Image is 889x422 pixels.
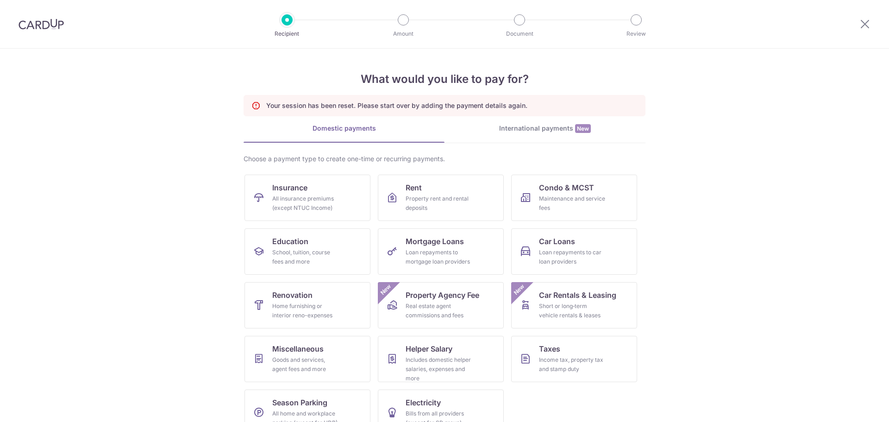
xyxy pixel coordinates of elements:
p: Review [602,29,670,38]
p: Recipient [253,29,321,38]
div: Income tax, property tax and stamp duty [539,355,606,374]
iframe: Opens a widget where you can find more information [830,394,880,417]
div: Loan repayments to car loan providers [539,248,606,266]
div: Includes domestic helper salaries, expenses and more [406,355,472,383]
div: Domestic payments [244,124,444,133]
span: Car Rentals & Leasing [539,290,616,301]
p: Amount [369,29,438,38]
span: Mortgage Loans [406,236,464,247]
div: Loan repayments to mortgage loan providers [406,248,472,266]
div: Home furnishing or interior reno-expenses [272,302,339,320]
a: Car LoansLoan repayments to car loan providers [511,228,637,275]
img: CardUp [19,19,64,30]
span: New [378,282,394,297]
div: All insurance premiums (except NTUC Income) [272,194,339,213]
a: MiscellaneousGoods and services, agent fees and more [244,336,370,382]
div: International payments [444,124,645,133]
span: Electricity [406,397,441,408]
span: Miscellaneous [272,343,324,354]
div: Maintenance and service fees [539,194,606,213]
a: Helper SalaryIncludes domestic helper salaries, expenses and more [378,336,504,382]
div: Short or long‑term vehicle rentals & leases [539,302,606,320]
span: Insurance [272,182,307,193]
span: Property Agency Fee [406,290,479,301]
a: InsuranceAll insurance premiums (except NTUC Income) [244,175,370,221]
h4: What would you like to pay for? [244,71,645,88]
a: RenovationHome furnishing or interior reno-expenses [244,282,370,328]
span: Rent [406,182,422,193]
div: Choose a payment type to create one-time or recurring payments. [244,154,645,164]
a: Property Agency FeeReal estate agent commissions and feesNew [378,282,504,328]
a: Condo & MCSTMaintenance and service fees [511,175,637,221]
span: Condo & MCST [539,182,594,193]
a: EducationSchool, tuition, course fees and more [244,228,370,275]
a: TaxesIncome tax, property tax and stamp duty [511,336,637,382]
span: Education [272,236,308,247]
a: Mortgage LoansLoan repayments to mortgage loan providers [378,228,504,275]
span: Renovation [272,290,313,301]
div: Real estate agent commissions and fees [406,302,472,320]
span: Taxes [539,343,560,354]
span: Helper Salary [406,343,452,354]
p: Document [485,29,554,38]
span: New [512,282,527,297]
span: Season Parking [272,397,327,408]
a: RentProperty rent and rental deposits [378,175,504,221]
span: New [575,124,591,133]
div: School, tuition, course fees and more [272,248,339,266]
a: Car Rentals & LeasingShort or long‑term vehicle rentals & leasesNew [511,282,637,328]
p: Your session has been reset. Please start over by adding the payment details again. [266,101,527,110]
span: Car Loans [539,236,575,247]
div: Property rent and rental deposits [406,194,472,213]
div: Goods and services, agent fees and more [272,355,339,374]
